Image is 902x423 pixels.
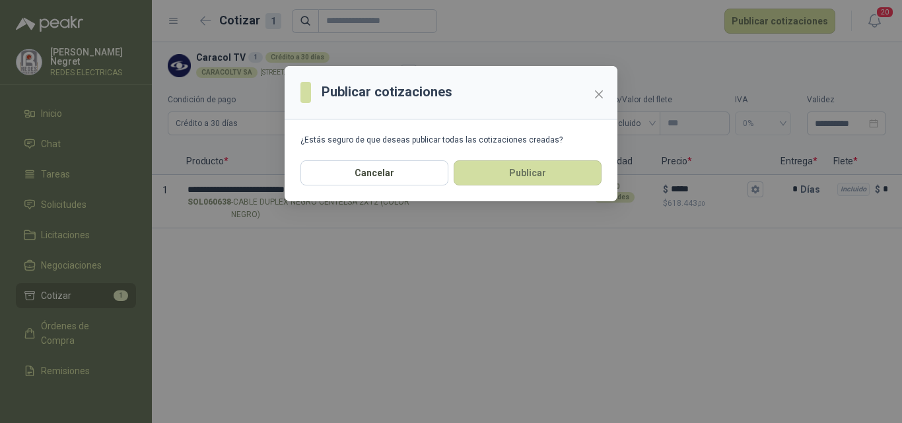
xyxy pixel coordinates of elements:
[322,82,452,102] h3: Publicar cotizaciones
[454,160,602,185] button: Publicar
[300,160,448,185] button: Cancelar
[300,135,602,145] div: ¿Estás seguro de que deseas publicar todas las cotizaciones creadas?
[594,89,604,100] span: close
[588,84,609,105] button: Close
